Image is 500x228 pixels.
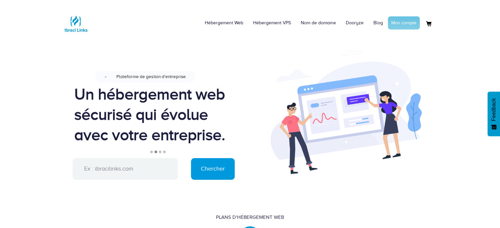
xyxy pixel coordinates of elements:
[369,13,388,33] a: Blog
[216,214,284,221] div: Plans d'hébergement Web
[63,5,89,37] a: Logo Ibraci Links
[248,13,296,33] a: Hébergement VPS
[491,98,497,121] span: Feedback
[296,13,341,33] a: Nom de domaine
[74,84,240,145] div: Un hébergement web sécurisé qui évolue avec votre entreprise.
[73,158,178,180] input: Ex : ibracilinks.com
[116,74,186,79] span: Plateforme de gestion d'entreprise.
[388,16,420,30] a: Mon compte
[341,13,369,33] a: Dooryze
[488,92,500,136] button: Feedback - Afficher l’enquête
[191,158,235,180] input: Chercher
[467,195,492,220] iframe: Drift Widget Chat Controller
[63,10,89,37] img: Logo Ibraci Links
[95,70,219,84] a: NouveauPlateforme de gestion d'entreprise.
[200,13,248,33] a: Hébergement Web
